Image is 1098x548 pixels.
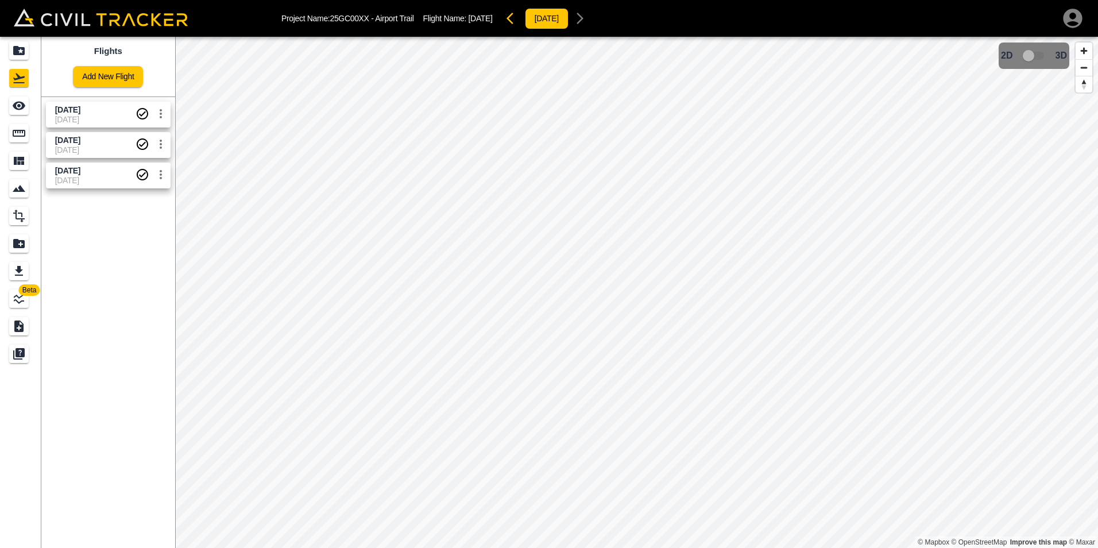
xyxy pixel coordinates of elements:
p: Project Name: 25GC00XX - Airport Trail [281,14,414,23]
span: 3D model not uploaded yet [1018,45,1051,67]
span: 3D [1056,51,1067,61]
a: Mapbox [918,538,949,546]
button: Zoom out [1076,59,1092,76]
a: Maxar [1069,538,1095,546]
canvas: Map [175,37,1098,548]
span: [DATE] [469,14,493,23]
span: 2D [1001,51,1012,61]
p: Flight Name: [423,14,493,23]
button: Zoom in [1076,43,1092,59]
img: Civil Tracker [14,9,188,26]
button: Reset bearing to north [1076,76,1092,92]
a: Map feedback [1010,538,1067,546]
a: OpenStreetMap [952,538,1007,546]
button: [DATE] [525,8,569,29]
